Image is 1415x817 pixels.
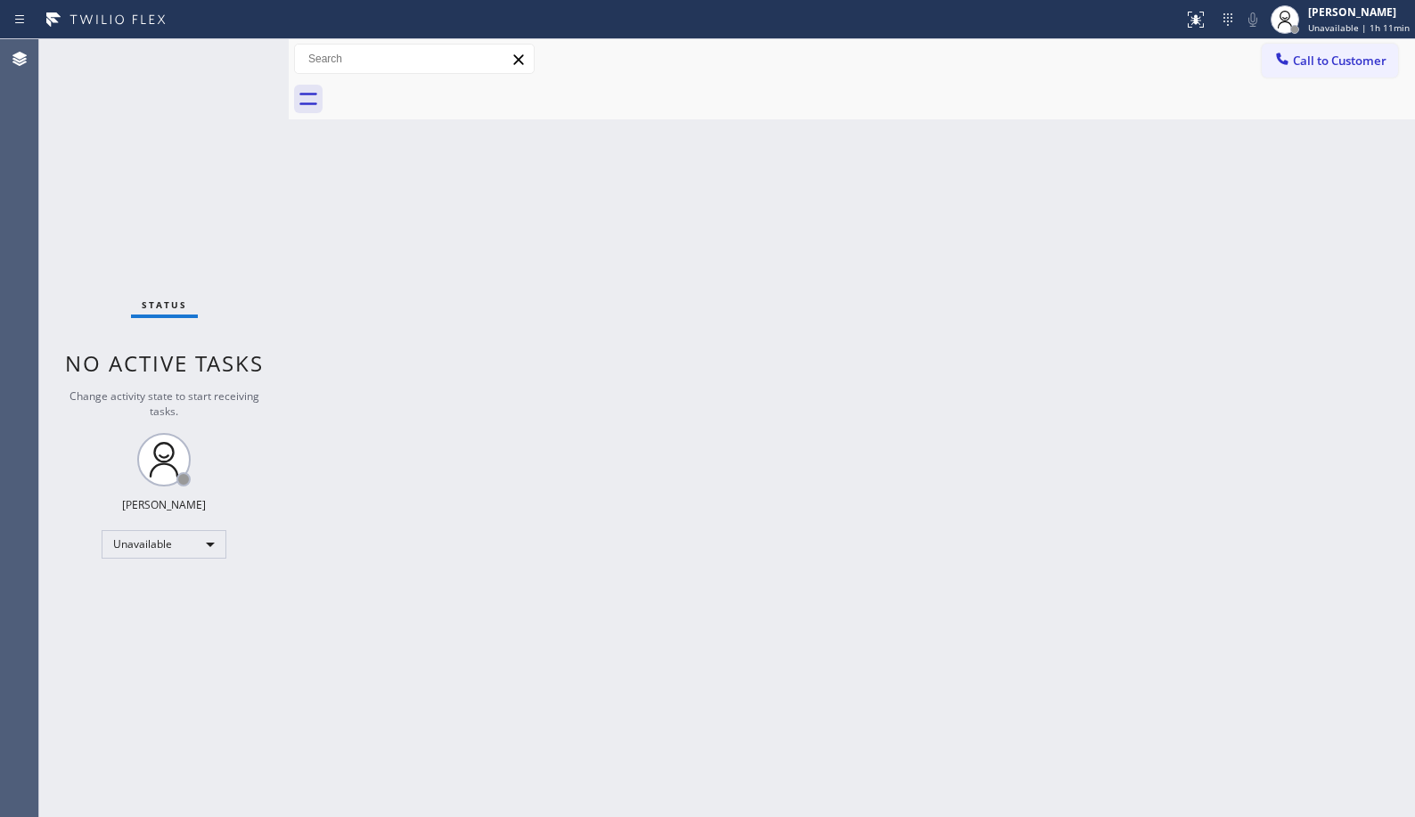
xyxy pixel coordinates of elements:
span: Status [142,298,187,311]
input: Search [295,45,534,73]
div: [PERSON_NAME] [122,497,206,512]
span: Call to Customer [1293,53,1386,69]
div: Unavailable [102,530,226,559]
span: No active tasks [65,348,264,378]
button: Call to Customer [1262,44,1398,78]
span: Change activity state to start receiving tasks. [70,388,259,419]
button: Mute [1240,7,1265,32]
span: Unavailable | 1h 11min [1308,21,1410,34]
div: [PERSON_NAME] [1308,4,1410,20]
